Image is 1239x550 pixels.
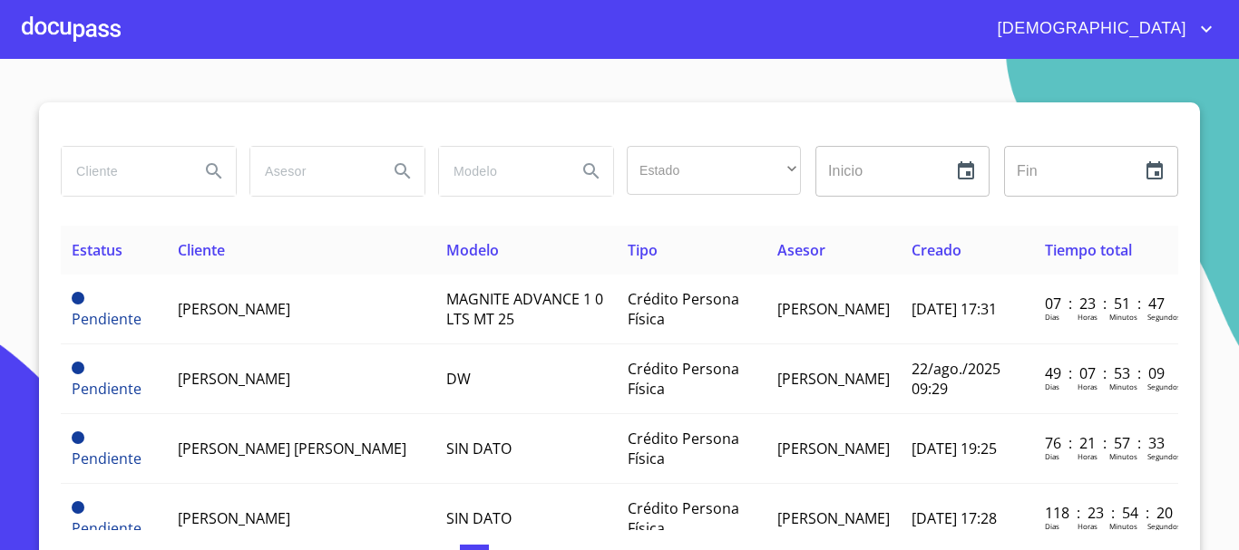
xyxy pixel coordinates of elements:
span: [PERSON_NAME] [178,299,290,319]
p: Minutos [1109,451,1137,461]
span: [PERSON_NAME] [777,369,890,389]
span: [PERSON_NAME] [178,369,290,389]
p: Minutos [1109,521,1137,531]
span: [DATE] 17:28 [912,508,997,528]
span: Pendiente [72,431,84,444]
p: Horas [1078,381,1098,391]
span: Asesor [777,240,825,260]
p: Segundos [1147,451,1181,461]
span: SIN DATO [446,439,512,458]
p: Segundos [1147,521,1181,531]
span: Tipo [628,240,658,260]
span: [PERSON_NAME] [777,439,890,458]
p: Minutos [1109,312,1137,322]
span: Pendiente [72,292,84,304]
span: Estatus [72,240,122,260]
p: Dias [1045,312,1059,322]
span: Pendiente [72,379,141,399]
p: Segundos [1147,381,1181,391]
input: search [62,147,185,196]
p: Horas [1078,312,1098,322]
span: Crédito Persona Física [628,498,739,538]
span: MAGNITE ADVANCE 1 0 LTS MT 25 [446,289,603,329]
input: search [250,147,374,196]
span: DW [446,369,471,389]
span: [DATE] 19:25 [912,439,997,458]
button: Search [570,150,613,193]
span: [DEMOGRAPHIC_DATA] [983,14,1195,43]
p: Dias [1045,451,1059,461]
p: Segundos [1147,312,1181,322]
p: Horas [1078,521,1098,531]
span: Tiempo total [1045,240,1132,260]
p: 07 : 23 : 51 : 47 [1045,294,1167,314]
input: search [439,147,562,196]
p: Horas [1078,451,1098,461]
p: Dias [1045,381,1059,391]
span: Pendiente [72,449,141,468]
p: 76 : 21 : 57 : 33 [1045,433,1167,453]
p: Minutos [1109,381,1137,391]
button: Search [381,150,424,193]
span: Pendiente [72,518,141,538]
span: Crédito Persona Física [628,289,739,329]
span: [PERSON_NAME] [777,299,890,319]
span: [PERSON_NAME] [777,508,890,528]
span: [PERSON_NAME] [PERSON_NAME] [178,439,406,458]
span: 22/ago./2025 09:29 [912,359,1000,399]
p: 118 : 23 : 54 : 20 [1045,503,1167,523]
span: Crédito Persona Física [628,429,739,468]
p: Dias [1045,521,1059,531]
span: Creado [912,240,961,260]
span: Cliente [178,240,225,260]
p: 49 : 07 : 53 : 09 [1045,363,1167,383]
div: ​ [627,146,801,195]
span: [DATE] 17:31 [912,299,997,319]
button: Search [192,150,236,193]
span: SIN DATO [446,508,512,528]
span: Pendiente [72,501,84,514]
span: Pendiente [72,309,141,329]
span: Crédito Persona Física [628,359,739,399]
span: Pendiente [72,362,84,374]
button: account of current user [983,14,1217,43]
span: Modelo [446,240,499,260]
span: [PERSON_NAME] [178,508,290,528]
